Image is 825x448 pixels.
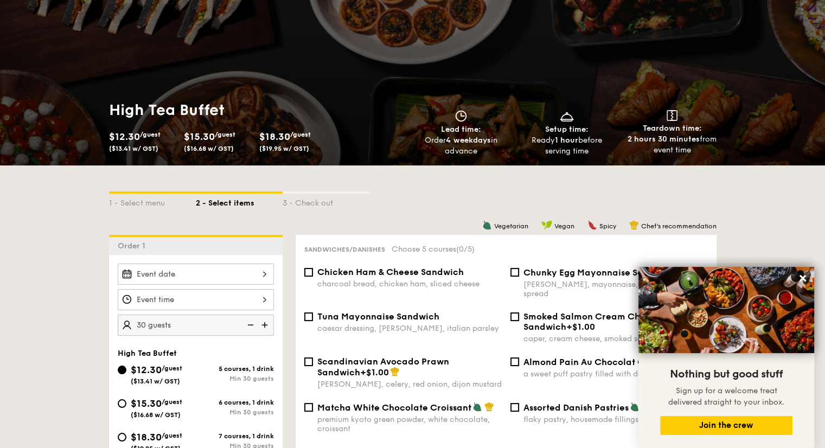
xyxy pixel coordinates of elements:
span: Assorted Danish Pastries [523,402,629,413]
span: Chicken Ham & Cheese Sandwich [317,267,464,277]
div: 6 courses, 1 drink [196,399,274,406]
input: Matcha White Chocolate Croissantpremium kyoto green powder, white chocolate, croissant [304,403,313,412]
input: Event time [118,289,274,310]
input: Assorted Danish Pastriesflaky pastry, housemade fillings [510,403,519,412]
div: flaky pastry, housemade fillings [523,415,708,424]
img: DSC07876-Edit02-Large.jpeg [638,267,814,353]
div: 7 courses, 1 drink [196,432,274,440]
div: Order in advance [413,135,510,157]
span: Tuna Mayonnaise Sandwich [317,311,439,322]
input: Almond Pain Au Chocolat Croissanta sweet puff pastry filled with dark chocolate [510,357,519,366]
img: icon-vegetarian.fe4039eb.svg [630,402,639,412]
input: $12.30/guest($13.41 w/ GST)5 courses, 1 drinkMin 30 guests [118,366,126,374]
span: (0/5) [456,245,475,254]
span: $18.30 [259,131,290,143]
div: 2 - Select items [196,194,283,209]
div: Min 30 guests [196,375,274,382]
img: icon-spicy.37a8142b.svg [587,220,597,230]
span: Scandinavian Avocado Prawn Sandwich [317,356,449,377]
span: /guest [162,364,182,372]
span: ($19.95 w/ GST) [259,145,309,152]
span: Chef's recommendation [641,222,717,230]
span: Vegan [554,222,574,230]
img: icon-add.58712e84.svg [258,315,274,335]
div: a sweet puff pastry filled with dark chocolate [523,369,708,379]
input: $18.30/guest($19.95 w/ GST)7 courses, 1 drinkMin 30 guests [118,433,126,441]
img: icon-teardown.65201eee.svg [667,110,677,121]
input: Scandinavian Avocado Prawn Sandwich+$1.00[PERSON_NAME], celery, red onion, dijon mustard [304,357,313,366]
div: Min 30 guests [196,408,274,416]
div: [PERSON_NAME], mayonnaise, chunky egg spread [523,280,708,298]
button: Join the crew [660,416,792,435]
span: Setup time: [545,125,589,134]
div: charcoal bread, chicken ham, sliced cheese [317,279,502,289]
span: Sandwiches/Danishes [304,246,385,253]
span: Vegetarian [494,222,528,230]
span: /guest [162,432,182,439]
span: Teardown time: [643,124,702,133]
span: /guest [215,131,235,138]
span: Spicy [599,222,616,230]
span: $18.30 [131,431,162,443]
span: Nothing but good stuff [670,368,783,381]
input: Smoked Salmon Cream Cheese Sandwich+$1.00caper, cream cheese, smoked salmon [510,312,519,321]
span: Almond Pain Au Chocolat Croissant [523,357,679,367]
div: Ready before serving time [518,135,615,157]
input: Chunky Egg Mayonnaise Sandwich[PERSON_NAME], mayonnaise, chunky egg spread [510,268,519,277]
span: +$1.00 [360,367,389,377]
img: icon-chef-hat.a58ddaea.svg [390,367,400,376]
input: Number of guests [118,315,274,336]
img: icon-vegan.f8ff3823.svg [541,220,552,230]
div: from event time [624,134,721,156]
span: ($16.68 w/ GST) [184,145,234,152]
div: [PERSON_NAME], celery, red onion, dijon mustard [317,380,502,389]
span: /guest [290,131,311,138]
span: Chunky Egg Mayonnaise Sandwich [523,267,675,278]
span: Order 1 [118,241,150,251]
span: ($16.68 w/ GST) [131,411,181,419]
img: icon-vegetarian.fe4039eb.svg [472,402,482,412]
input: Event date [118,264,274,285]
span: Matcha White Chocolate Croissant [317,402,471,413]
div: 1 - Select menu [109,194,196,209]
img: icon-chef-hat.a58ddaea.svg [629,220,639,230]
img: icon-dish.430c3a2e.svg [559,110,575,122]
div: 5 courses, 1 drink [196,365,274,373]
span: ($13.41 w/ GST) [109,145,158,152]
span: Sign up for a welcome treat delivered straight to your inbox. [668,386,784,407]
strong: 2 hours 30 minutes [628,135,700,144]
input: Chicken Ham & Cheese Sandwichcharcoal bread, chicken ham, sliced cheese [304,268,313,277]
input: Tuna Mayonnaise Sandwichcaesar dressing, [PERSON_NAME], italian parsley [304,312,313,321]
div: caesar dressing, [PERSON_NAME], italian parsley [317,324,502,333]
span: Choose 5 courses [392,245,475,254]
span: $12.30 [131,364,162,376]
span: $15.30 [131,398,162,409]
span: /guest [140,131,161,138]
div: caper, cream cheese, smoked salmon [523,334,708,343]
strong: 1 hour [555,136,578,145]
span: $12.30 [109,131,140,143]
span: $15.30 [184,131,215,143]
span: ($13.41 w/ GST) [131,377,180,385]
img: icon-reduce.1d2dbef1.svg [241,315,258,335]
div: premium kyoto green powder, white chocolate, croissant [317,415,502,433]
input: $15.30/guest($16.68 w/ GST)6 courses, 1 drinkMin 30 guests [118,399,126,408]
span: Smoked Salmon Cream Cheese Sandwich [523,311,660,332]
img: icon-clock.2db775ea.svg [453,110,469,122]
div: 3 - Check out [283,194,369,209]
span: High Tea Buffet [118,349,177,358]
span: /guest [162,398,182,406]
h1: High Tea Buffet [109,100,408,120]
img: icon-vegetarian.fe4039eb.svg [482,220,492,230]
strong: 4 weekdays [446,136,490,145]
button: Close [794,270,811,287]
span: Lead time: [441,125,481,134]
img: icon-chef-hat.a58ddaea.svg [484,402,494,412]
span: +$1.00 [566,322,595,332]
